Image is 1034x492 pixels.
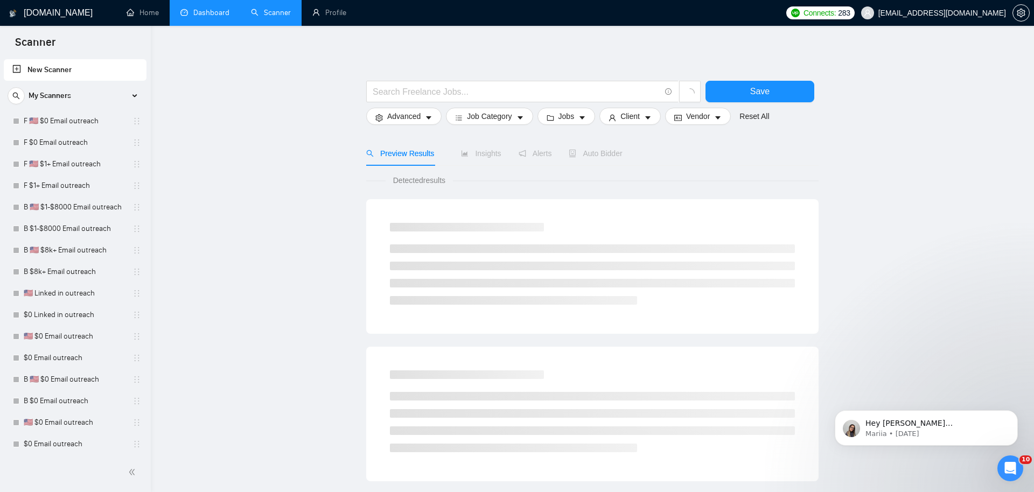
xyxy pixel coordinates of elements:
span: info-circle [665,88,672,95]
span: My Scanners [29,85,71,107]
span: holder [132,354,141,362]
button: Save [705,81,814,102]
span: setting [375,114,383,122]
span: caret-down [425,114,432,122]
a: 🇺🇸 $0 Email outreach [24,412,126,433]
span: Auto Bidder [569,149,622,158]
span: bars [455,114,463,122]
a: B 🇺🇸 $0 Email outreach [24,369,126,390]
button: folderJobscaret-down [537,108,596,125]
span: holder [132,397,141,405]
span: holder [132,117,141,125]
a: F 🇺🇸 $1+ Email outreach [24,153,126,175]
button: settingAdvancedcaret-down [366,108,442,125]
span: holder [132,440,141,448]
span: caret-down [644,114,652,122]
img: upwork-logo.png [791,9,800,17]
a: B 🇺🇸 $8k+ Email outreach [24,240,126,261]
span: holder [132,289,141,298]
li: New Scanner [4,59,146,81]
span: loading [685,88,695,98]
span: holder [132,181,141,190]
a: F 🇺🇸 $0 Email outreach [24,110,126,132]
a: B $0 Email outreach [24,390,126,412]
a: $0 Linked in outreach [24,304,126,326]
span: area-chart [461,150,469,157]
a: userProfile [312,8,346,17]
button: idcardVendorcaret-down [665,108,731,125]
span: search [8,92,24,100]
span: idcard [674,114,682,122]
span: Advanced [387,110,421,122]
a: B 🇺🇸 $1-$8000 Email outreach [24,196,126,218]
a: 🇺🇸 Linked in outreach [24,283,126,304]
img: logo [9,5,17,22]
span: Insights [461,149,501,158]
a: homeHome [127,8,159,17]
a: dashboardDashboard [180,8,229,17]
span: robot [569,150,576,157]
iframe: Intercom live chat [997,455,1023,481]
span: notification [519,150,526,157]
span: caret-down [516,114,524,122]
a: B $1-$8000 Email outreach [24,218,126,240]
a: setting [1012,9,1030,17]
span: holder [132,311,141,319]
span: Scanner [6,34,64,57]
span: user [864,9,871,17]
span: holder [132,203,141,212]
span: caret-down [578,114,586,122]
span: Alerts [519,149,552,158]
iframe: Intercom notifications message [819,388,1034,463]
button: barsJob Categorycaret-down [446,108,533,125]
span: Save [750,85,770,98]
button: setting [1012,4,1030,22]
span: holder [132,224,141,233]
a: New Scanner [12,59,138,81]
input: Search Freelance Jobs... [373,85,660,99]
span: 283 [838,7,850,19]
span: Jobs [558,110,575,122]
span: holder [132,418,141,427]
span: holder [132,160,141,168]
span: Vendor [686,110,710,122]
span: holder [132,138,141,147]
span: holder [132,332,141,341]
span: setting [1013,9,1029,17]
a: searchScanner [251,8,291,17]
a: 🇺🇸 $0 Email outreach [24,326,126,347]
a: F $0 Email outreach [24,132,126,153]
span: folder [547,114,554,122]
span: Client [620,110,640,122]
button: userClientcaret-down [599,108,661,125]
button: search [8,87,25,104]
span: Connects: [804,7,836,19]
span: holder [132,246,141,255]
span: Job Category [467,110,512,122]
span: holder [132,268,141,276]
a: B $8k+ Email outreach [24,261,126,283]
a: $0 Email outreach [24,347,126,369]
a: $0 Email outreach [24,433,126,455]
span: 10 [1019,455,1032,464]
span: double-left [128,467,139,477]
a: Reset All [739,110,769,122]
span: search [366,150,374,157]
span: caret-down [714,114,722,122]
span: Detected results [386,174,453,186]
span: holder [132,375,141,384]
a: F $1+ Email outreach [24,175,126,196]
span: user [609,114,616,122]
span: Preview Results [366,149,444,158]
